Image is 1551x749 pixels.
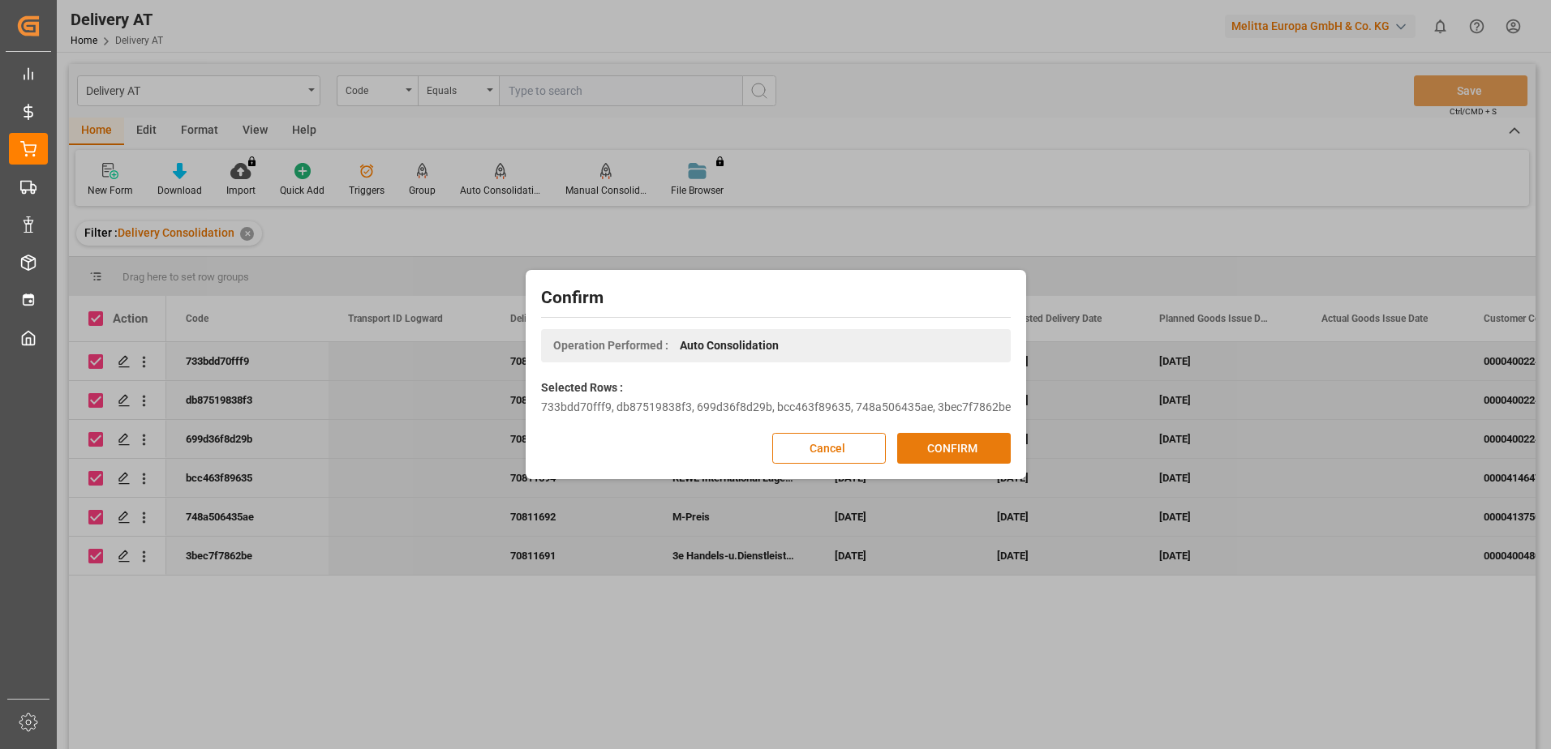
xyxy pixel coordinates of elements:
[553,337,668,354] span: Operation Performed :
[541,399,1011,416] div: 733bdd70fff9, db87519838f3, 699d36f8d29b, bcc463f89635, 748a506435ae, 3bec7f7862be
[772,433,886,464] button: Cancel
[897,433,1011,464] button: CONFIRM
[680,337,779,354] span: Auto Consolidation
[541,285,1011,311] h2: Confirm
[541,379,623,396] label: Selected Rows :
